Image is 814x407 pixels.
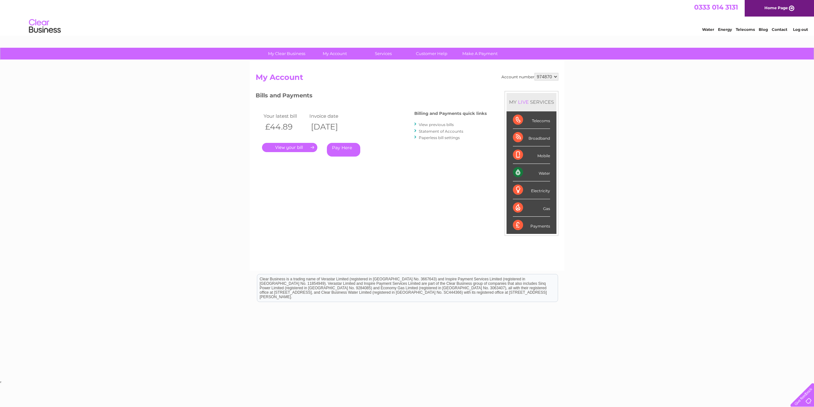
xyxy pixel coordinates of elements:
[262,112,308,120] td: Your latest bill
[256,73,558,85] h2: My Account
[29,17,61,36] img: logo.png
[513,146,550,164] div: Mobile
[793,27,808,32] a: Log out
[759,27,768,32] a: Blog
[513,111,550,129] div: Telecoms
[308,112,354,120] td: Invoice date
[517,99,530,105] div: LIVE
[414,111,487,116] h4: Billing and Payments quick links
[327,143,360,157] a: Pay Here
[501,73,558,81] div: Account number
[736,27,755,32] a: Telecoms
[357,48,410,60] a: Services
[513,181,550,199] div: Electricity
[262,120,308,133] th: £44.89
[513,164,550,181] div: Water
[718,27,732,32] a: Energy
[694,3,738,11] a: 0333 014 3131
[419,122,454,127] a: View previous bills
[772,27,787,32] a: Contact
[507,93,556,111] div: MY SERVICES
[405,48,458,60] a: Customer Help
[257,4,558,31] div: Clear Business is a trading name of Verastar Limited (registered in [GEOGRAPHIC_DATA] No. 3667643...
[260,48,313,60] a: My Clear Business
[513,129,550,146] div: Broadband
[419,129,463,134] a: Statement of Accounts
[256,91,487,102] h3: Bills and Payments
[309,48,361,60] a: My Account
[419,135,460,140] a: Paperless bill settings
[702,27,714,32] a: Water
[454,48,506,60] a: Make A Payment
[513,217,550,234] div: Payments
[262,143,317,152] a: .
[308,120,354,133] th: [DATE]
[513,199,550,217] div: Gas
